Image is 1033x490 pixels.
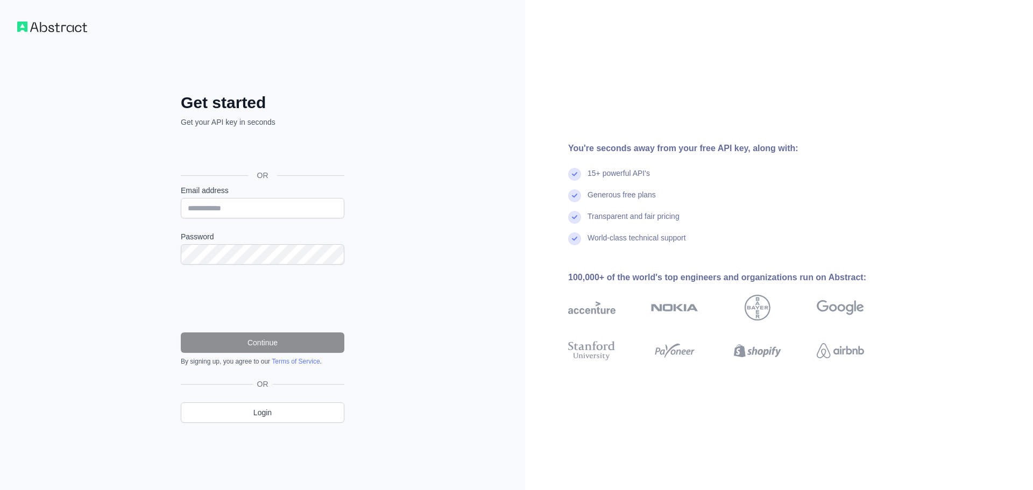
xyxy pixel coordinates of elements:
label: Password [181,231,344,242]
div: 15+ powerful API's [588,168,650,189]
button: Continue [181,332,344,353]
img: check mark [568,232,581,245]
iframe: reCAPTCHA [181,278,344,319]
span: OR [253,379,273,389]
img: bayer [745,295,770,321]
div: World-class technical support [588,232,686,254]
img: google [817,295,864,321]
h2: Get started [181,93,344,112]
img: payoneer [651,339,698,363]
img: airbnb [817,339,864,363]
p: Get your API key in seconds [181,117,344,127]
a: Terms of Service [272,358,320,365]
img: stanford university [568,339,615,363]
iframe: Бутон за функцията „Вход с Google“ [175,139,348,163]
span: OR [249,170,277,181]
img: shopify [734,339,781,363]
img: accenture [568,295,615,321]
div: 100,000+ of the world's top engineers and organizations run on Abstract: [568,271,898,284]
div: By signing up, you agree to our . [181,357,344,366]
img: nokia [651,295,698,321]
a: Login [181,402,344,423]
div: You're seconds away from your free API key, along with: [568,142,898,155]
img: check mark [568,211,581,224]
img: Workflow [17,22,87,32]
label: Email address [181,185,344,196]
div: Transparent and fair pricing [588,211,680,232]
img: check mark [568,189,581,202]
img: check mark [568,168,581,181]
div: Generous free plans [588,189,656,211]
